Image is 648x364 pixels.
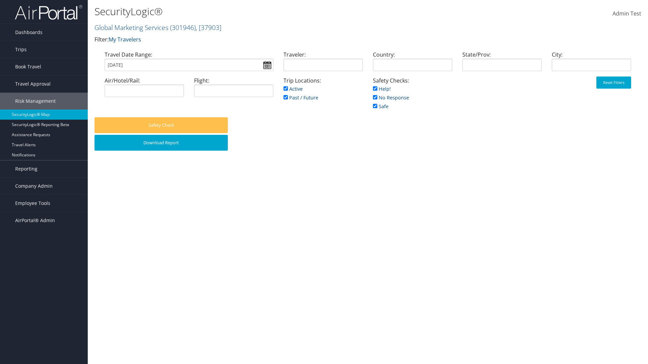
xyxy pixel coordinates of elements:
[278,51,368,77] div: Traveler:
[547,51,636,77] div: City:
[373,86,391,92] a: Help!
[15,212,55,229] span: AirPortal® Admin
[100,51,278,77] div: Travel Date Range:
[94,4,459,19] h1: SecurityLogic®
[94,23,221,32] a: Global Marketing Services
[94,35,459,44] p: Filter:
[15,24,43,41] span: Dashboards
[373,94,409,101] a: No Response
[368,51,457,77] div: Country:
[15,195,50,212] span: Employee Tools
[15,4,82,20] img: airportal-logo.png
[15,160,37,177] span: Reporting
[373,103,388,110] a: Safe
[278,77,368,109] div: Trip Locations:
[15,178,53,194] span: Company Admin
[15,75,51,92] span: Travel Approval
[189,77,278,102] div: Flight:
[196,23,221,32] span: , [ 37903 ]
[283,86,303,92] a: Active
[596,77,631,89] button: Reset Filters
[15,58,41,75] span: Book Travel
[283,94,318,101] a: Past / Future
[613,10,641,17] span: Admin Test
[109,36,141,43] a: My Travelers
[368,77,457,117] div: Safety Checks:
[170,23,196,32] span: ( 301946 )
[457,51,547,77] div: State/Prov:
[613,3,641,24] a: Admin Test
[94,117,228,133] button: Safety Check
[100,77,189,102] div: Air/Hotel/Rail:
[15,93,56,110] span: Risk Management
[94,135,228,151] button: Download Report
[15,41,27,58] span: Trips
